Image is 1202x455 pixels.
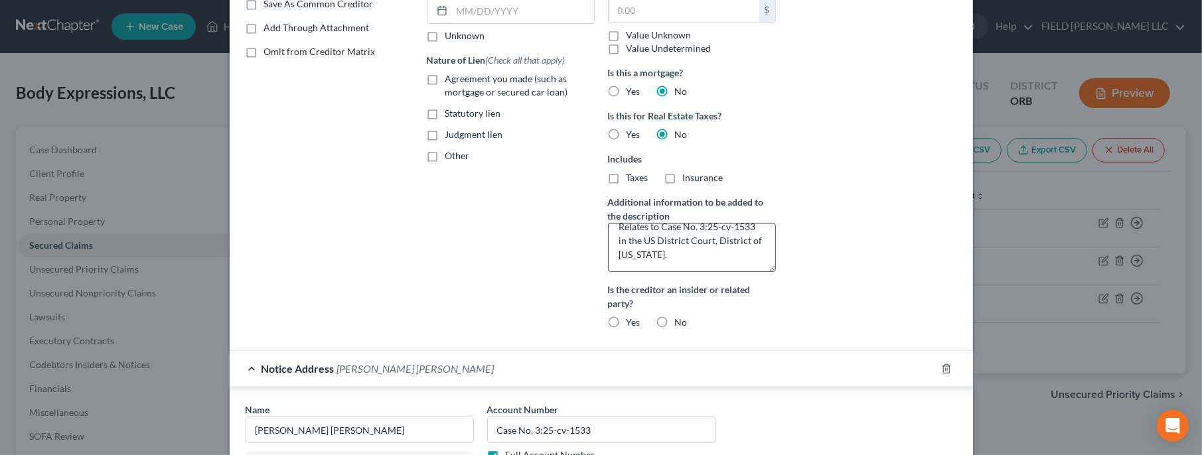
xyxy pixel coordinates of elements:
[246,404,270,415] span: Name
[486,54,565,66] span: (Check all that apply)
[608,283,776,310] label: Is the creditor an insider or related party?
[262,362,335,375] span: Notice Address
[1157,410,1189,442] div: Open Intercom Messenger
[675,129,688,140] span: No
[627,29,692,42] label: Value Unknown
[627,86,640,97] span: Yes
[608,195,776,223] label: Additional information to be added to the description
[627,172,648,183] span: Taxes
[487,403,559,417] label: Account Number
[683,172,723,183] span: Insurance
[675,86,688,97] span: No
[445,150,470,161] span: Other
[608,152,776,166] label: Includes
[608,66,776,80] label: Is this a mortgage?
[427,53,565,67] label: Nature of Lien
[246,417,474,443] input: Search by name...
[264,21,370,34] label: Add Through Attachment
[445,129,503,140] span: Judgment lien
[675,316,688,328] span: No
[445,73,568,97] span: Agreement you made (such as mortgage or secured car loan)
[445,29,485,42] label: Unknown
[337,362,494,375] span: [PERSON_NAME] [PERSON_NAME]
[608,109,776,123] label: Is this for Real Estate Taxes?
[264,46,376,57] span: Omit from Creditor Matrix
[487,417,715,443] input: --
[627,129,640,140] span: Yes
[445,107,501,119] span: Statutory lien
[627,316,640,328] span: Yes
[627,42,712,55] label: Value Undetermined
